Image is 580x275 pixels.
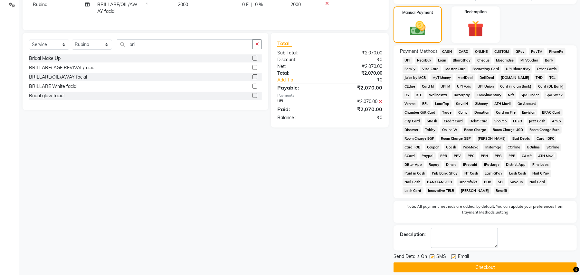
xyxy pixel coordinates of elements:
[439,83,452,90] span: UPI M
[330,84,387,91] div: ₹2,070.00
[547,48,566,55] span: PhonePe
[508,178,525,186] span: Save-In
[529,48,545,55] span: PayTM
[330,98,387,105] div: ₹2,070.00
[492,100,513,108] span: ATH Movil
[415,57,433,64] span: NearBuy
[430,170,460,177] span: Pnb Bank GPay
[550,118,564,125] span: AmEx
[403,161,424,168] span: Dittor App
[483,170,505,177] span: Lash GPay
[330,63,387,70] div: ₹2,070.00
[403,135,436,142] span: Room Charge EGP
[494,57,516,64] span: MosamBee
[478,74,496,81] span: DefiDeal
[456,74,475,81] span: MariDeal
[444,144,458,151] span: Gcash
[425,178,454,186] span: BANKTANSFER
[330,105,387,113] div: ₹2,070.00
[483,144,503,151] span: Instamojo
[425,144,442,151] span: Coupon
[29,83,77,90] div: BRILLARE White facial
[277,93,382,98] div: Payments
[518,57,540,64] span: MI Voucher
[496,178,505,186] span: SBI
[506,91,516,99] span: Nift
[426,187,456,194] span: Innovative TELR
[290,2,301,7] span: 2000
[420,83,436,90] span: Card M
[255,1,263,8] span: 0 %
[452,152,463,160] span: PPV
[420,100,431,108] span: BFL
[536,83,566,90] span: Card (DL Bank)
[452,91,472,99] span: Razorpay
[414,91,424,99] span: BTC
[474,91,503,99] span: Complimentary
[527,118,547,125] span: Jazz Cash
[513,48,527,55] span: GPay
[330,50,387,56] div: ₹2,070.00
[506,144,522,151] span: COnline
[272,84,330,91] div: Payable:
[403,57,413,64] span: UPI
[439,135,473,142] span: Room Charge GBP
[545,144,561,151] span: SOnline
[403,187,423,194] span: Lash Card
[433,100,452,108] span: LoanTap
[490,126,525,134] span: Room Charge USD
[330,114,387,121] div: ₹0
[29,92,64,99] div: Bridal glow facial
[403,118,422,125] span: City Card
[330,70,387,77] div: ₹2,070.00
[519,91,541,99] span: Spa Finder
[146,2,148,7] span: 1
[482,161,501,168] span: iPackage
[507,152,517,160] span: PPE
[511,118,524,125] span: LUZO
[462,209,508,215] label: Payment Methods Setting
[272,114,330,121] div: Balance :
[504,161,528,168] span: District App
[442,118,465,125] span: Credit Card
[431,74,453,81] span: MyT Money
[534,74,545,81] span: THD
[528,178,547,186] span: Nail Card
[493,152,504,160] span: PPG
[530,170,551,177] span: Nail GPay
[29,74,87,81] div: BRILLARE/OIL/AWAY facial
[425,118,439,125] span: bKash
[403,170,427,177] span: Paid in Cash
[403,83,417,90] span: CEdge
[528,126,562,134] span: Room Charge Euro
[403,100,418,108] span: Venmo
[272,56,330,63] div: Discount:
[543,57,556,64] span: Bank
[400,204,570,218] label: Note: All payment methods are added, by default. You can update your preferences from
[400,48,438,55] span: Payment Methods
[440,109,454,116] span: Trade
[540,109,563,116] span: BRAC Card
[535,65,559,73] span: Other Cards
[492,48,511,55] span: CUSTOM
[520,152,534,160] span: CAMP
[465,152,476,160] span: PPC
[461,161,480,168] span: iPrepaid
[440,48,454,55] span: CASH
[272,70,330,77] div: Total:
[272,98,330,105] div: UPI
[475,57,491,64] span: Cheque
[534,135,556,142] span: Card: IDFC
[451,57,473,64] span: BharatPay
[444,161,459,168] span: Diners
[462,126,488,134] span: Room Charge
[402,10,433,15] label: Manual Payment
[400,231,426,238] div: Description:
[472,100,490,108] span: GMoney
[436,57,448,64] span: Loan
[471,65,501,73] span: BharatPay Card
[403,109,438,116] span: Chamber Gift Card
[339,77,387,83] div: ₹0
[420,65,441,73] span: Visa Card
[547,74,558,81] span: TCL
